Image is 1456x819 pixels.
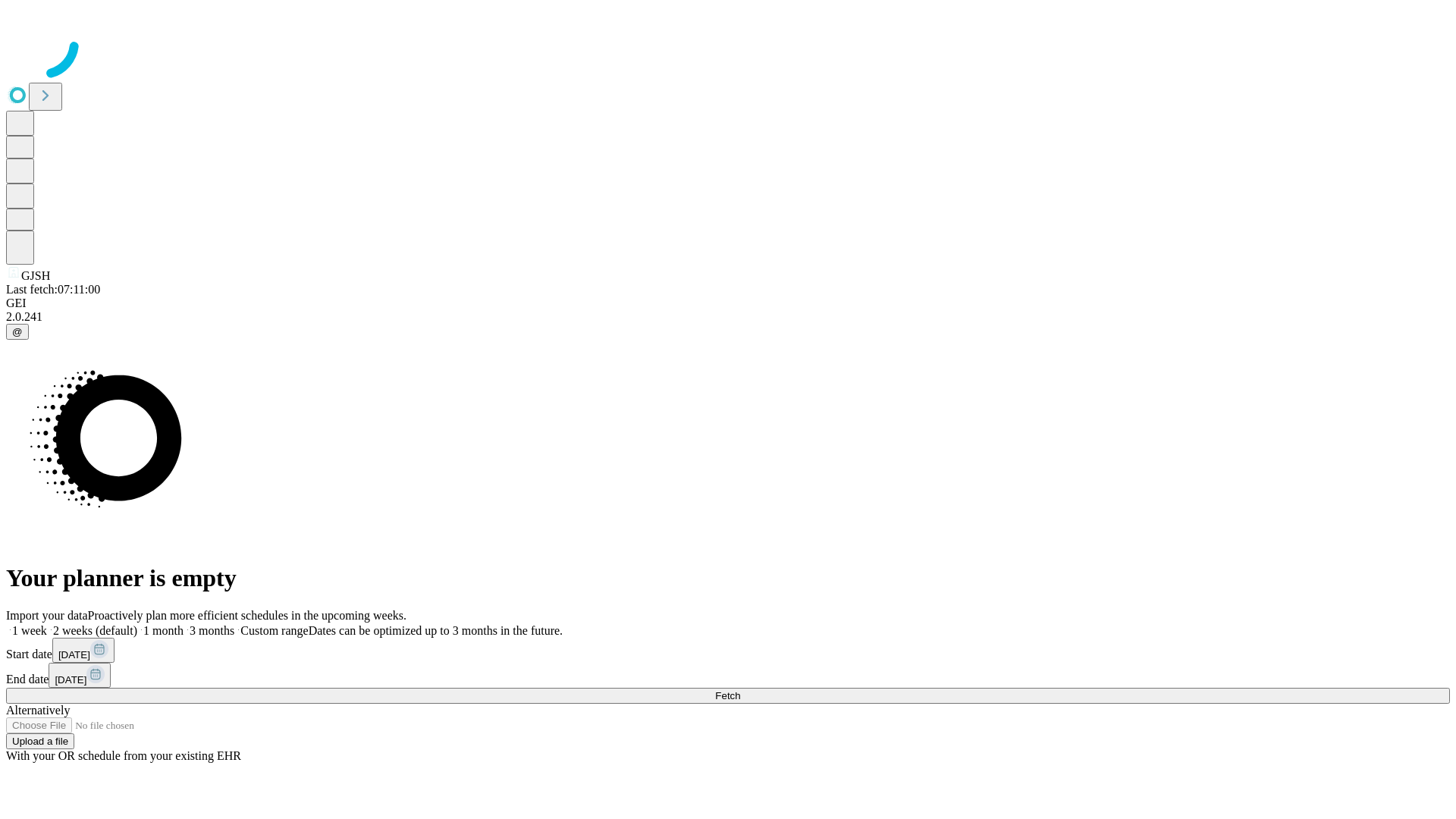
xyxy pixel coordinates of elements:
[88,609,406,622] span: Proactively plan more efficient schedules in the upcoming weeks.
[6,310,1450,324] div: 2.0.241
[6,609,88,622] span: Import your data
[6,283,100,296] span: Last fetch: 07:11:00
[52,638,115,663] button: [DATE]
[12,326,23,337] span: @
[6,324,29,340] button: @
[715,690,740,701] span: Fetch
[6,704,70,717] span: Alternatively
[58,649,90,661] span: [DATE]
[6,297,1450,310] div: GEI
[6,749,241,762] span: With your OR schedule from your existing EHR
[6,733,74,749] button: Upload a file
[21,269,50,282] span: GJSH
[6,564,1450,592] h1: Your planner is empty
[53,624,137,637] span: 2 weeks (default)
[12,624,47,637] span: 1 week
[240,624,308,637] span: Custom range
[6,688,1450,704] button: Fetch
[190,624,234,637] span: 3 months
[6,663,1450,688] div: End date
[49,663,111,688] button: [DATE]
[55,674,86,686] span: [DATE]
[143,624,184,637] span: 1 month
[6,638,1450,663] div: Start date
[309,624,563,637] span: Dates can be optimized up to 3 months in the future.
